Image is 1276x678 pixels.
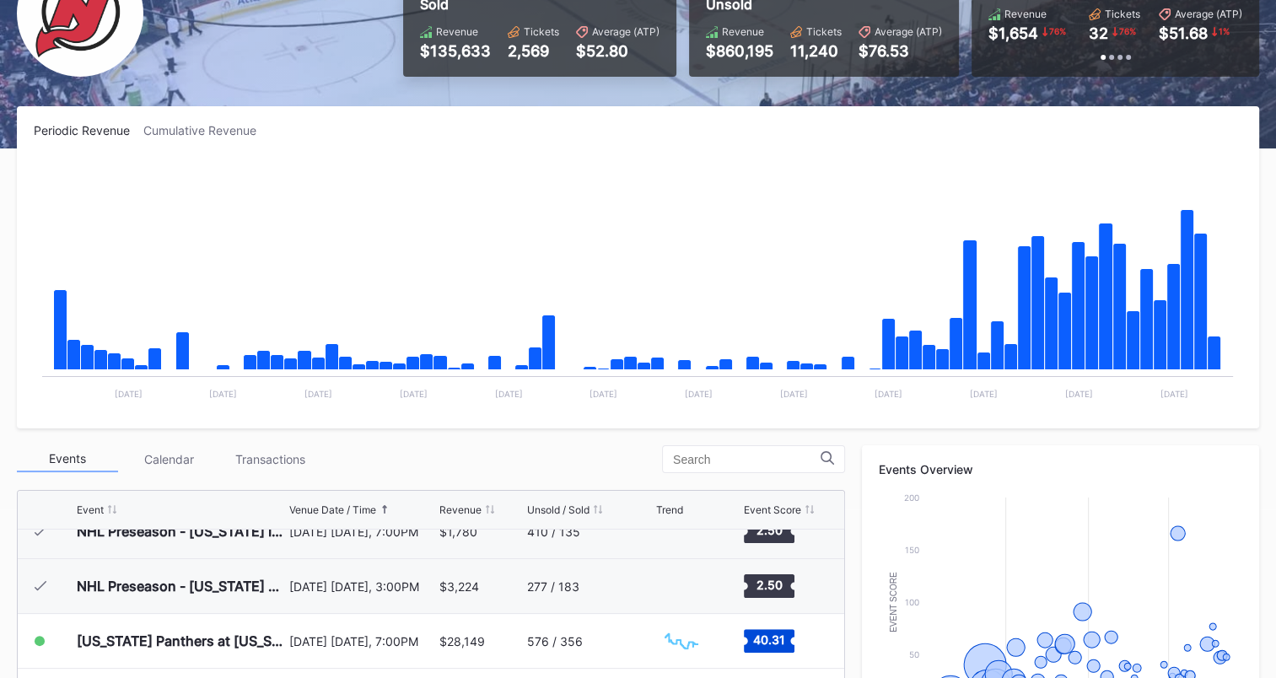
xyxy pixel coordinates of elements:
div: Unsold / Sold [527,503,590,516]
div: Tickets [1105,8,1140,20]
div: NHL Preseason - [US_STATE] Islanders at [US_STATE] Devils [77,523,285,540]
text: [DATE] [780,389,808,399]
div: $135,633 [420,42,491,60]
text: [DATE] [970,389,998,399]
div: 76 % [1117,24,1138,38]
div: 576 / 356 [527,634,583,648]
div: Average (ATP) [592,25,660,38]
div: NHL Preseason - [US_STATE] Capitals at [US_STATE] Devils (Split Squad) [77,578,285,595]
div: $76.53 [859,42,942,60]
div: Events Overview [879,462,1242,476]
div: Tickets [806,25,842,38]
div: Transactions [219,446,320,472]
div: $3,224 [439,579,479,594]
div: Revenue [722,25,764,38]
div: $1,654 [988,24,1038,42]
div: 1 % [1217,24,1231,38]
text: [DATE] [1160,389,1187,399]
div: Average (ATP) [1175,8,1242,20]
div: Revenue [439,503,482,516]
div: [DATE] [DATE], 7:00PM [289,525,435,539]
div: $860,195 [706,42,773,60]
text: [DATE] [875,389,902,399]
text: 40.31 [753,632,785,647]
svg: Chart title [656,620,707,662]
text: [DATE] [590,389,617,399]
div: 2,569 [508,42,559,60]
div: $51.68 [1159,24,1208,42]
div: Event [77,503,104,516]
text: 50 [909,649,919,659]
div: Event Score [744,503,801,516]
svg: Chart title [656,565,707,607]
input: Search [673,453,821,466]
div: Periodic Revenue [34,123,143,137]
div: Calendar [118,446,219,472]
text: 150 [905,545,919,555]
div: $1,780 [439,525,477,539]
svg: Chart title [34,159,1241,412]
div: 11,240 [790,42,842,60]
div: Cumulative Revenue [143,123,270,137]
text: 200 [904,492,919,503]
div: Revenue [436,25,478,38]
div: Revenue [1004,8,1047,20]
div: $52.80 [576,42,660,60]
div: 76 % [1047,24,1068,38]
text: [DATE] [1065,389,1093,399]
div: 277 / 183 [527,579,579,594]
div: $28,149 [439,634,485,648]
div: 410 / 135 [527,525,580,539]
text: 2.50 [756,578,783,592]
div: Venue Date / Time [289,503,376,516]
text: 100 [905,597,919,607]
text: [DATE] [304,389,332,399]
div: [DATE] [DATE], 7:00PM [289,634,435,648]
text: [DATE] [685,389,713,399]
div: [DATE] [DATE], 3:00PM [289,579,435,594]
div: [US_STATE] Panthers at [US_STATE] Devils [77,632,285,649]
text: [DATE] [209,389,237,399]
text: [DATE] [400,389,428,399]
text: Event Score [889,572,898,632]
div: Average (ATP) [875,25,942,38]
svg: Chart title [656,510,707,552]
div: Trend [656,503,683,516]
text: 2.50 [756,523,783,537]
text: [DATE] [495,389,523,399]
text: [DATE] [115,389,143,399]
div: 32 [1089,24,1108,42]
div: Events [17,446,118,472]
div: Tickets [524,25,559,38]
